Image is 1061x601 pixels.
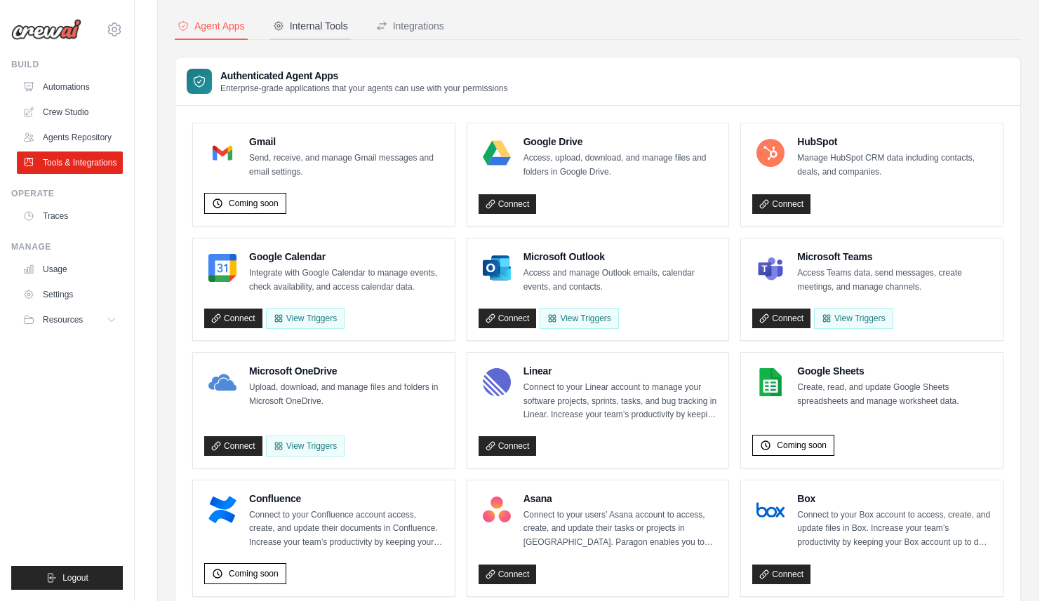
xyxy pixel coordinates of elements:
[11,188,123,199] div: Operate
[220,69,508,83] h3: Authenticated Agent Apps
[479,309,537,328] a: Connect
[208,496,236,524] img: Confluence Logo
[62,572,88,583] span: Logout
[752,309,810,328] a: Connect
[797,492,992,506] h4: Box
[17,205,123,227] a: Traces
[523,508,718,550] p: Connect to your users’ Asana account to access, create, and update their tasks or projects in [GE...
[376,19,444,33] div: Integrations
[249,492,443,506] h4: Confluence
[777,440,827,451] span: Coming soon
[479,194,537,214] a: Connect
[479,565,537,584] a: Connect
[483,496,511,524] img: Asana Logo
[11,241,123,252] div: Manage
[479,436,537,456] a: Connect
[249,381,443,408] p: Upload, download, and manage files and folders in Microsoft OneDrive.
[483,368,511,396] img: Linear Logo
[229,198,279,209] span: Coming soon
[17,76,123,98] a: Automations
[11,59,123,70] div: Build
[208,368,236,396] img: Microsoft OneDrive Logo
[797,151,992,179] p: Manage HubSpot CRM data including contacts, deals, and companies.
[523,381,718,422] p: Connect to your Linear account to manage your software projects, sprints, tasks, and bug tracking...
[249,250,443,264] h4: Google Calendar
[11,566,123,590] button: Logout
[204,309,262,328] a: Connect
[797,364,992,378] h4: Google Sheets
[17,258,123,281] a: Usage
[273,19,348,33] div: Internal Tools
[204,436,262,456] a: Connect
[178,19,245,33] div: Agent Apps
[814,308,893,329] : View Triggers
[11,19,81,40] img: Logo
[756,139,785,167] img: HubSpot Logo
[756,254,785,282] img: Microsoft Teams Logo
[797,508,992,550] p: Connect to your Box account to access, create, and update files in Box. Increase your team’s prod...
[208,139,236,167] img: Gmail Logo
[17,309,123,331] button: Resources
[483,254,511,282] img: Microsoft Outlook Logo
[208,254,236,282] img: Google Calendar Logo
[17,283,123,306] a: Settings
[249,151,443,179] p: Send, receive, and manage Gmail messages and email settings.
[483,139,511,167] img: Google Drive Logo
[797,381,992,408] p: Create, read, and update Google Sheets spreadsheets and manage worksheet data.
[17,151,123,174] a: Tools & Integrations
[220,83,508,94] p: Enterprise-grade applications that your agents can use with your permissions
[249,508,443,550] p: Connect to your Confluence account access, create, and update their documents in Confluence. Incr...
[756,496,785,524] img: Box Logo
[229,568,279,579] span: Coming soon
[249,364,443,378] h4: Microsoft OneDrive
[266,308,345,329] button: View Triggers
[523,364,718,378] h4: Linear
[270,13,351,40] button: Internal Tools
[249,266,443,294] p: Integrate with Google Calendar to manage events, check availability, and access calendar data.
[523,266,718,294] p: Access and manage Outlook emails, calendar events, and contacts.
[523,250,718,264] h4: Microsoft Outlook
[756,368,785,396] img: Google Sheets Logo
[249,135,443,149] h4: Gmail
[752,194,810,214] a: Connect
[175,13,248,40] button: Agent Apps
[540,308,618,329] : View Triggers
[523,135,718,149] h4: Google Drive
[797,135,992,149] h4: HubSpot
[797,250,992,264] h4: Microsoft Teams
[373,13,447,40] button: Integrations
[523,492,718,506] h4: Asana
[752,565,810,584] a: Connect
[17,126,123,149] a: Agents Repository
[43,314,83,325] span: Resources
[797,266,992,294] p: Access Teams data, send messages, create meetings, and manage channels.
[17,101,123,123] a: Crew Studio
[523,151,718,179] p: Access, upload, download, and manage files and folders in Google Drive.
[266,435,345,457] : View Triggers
